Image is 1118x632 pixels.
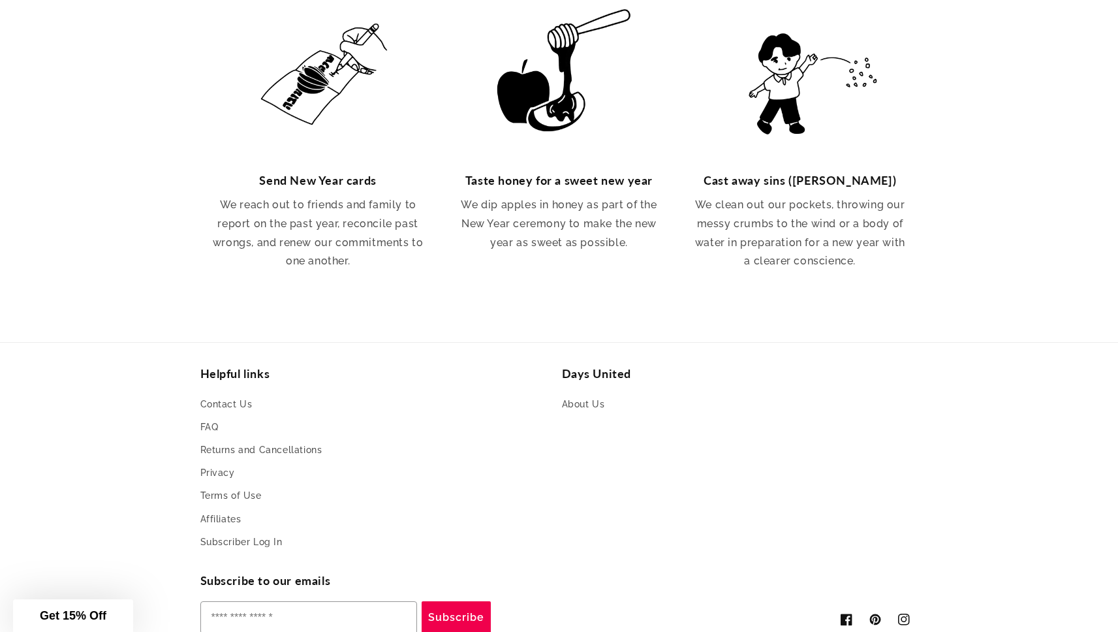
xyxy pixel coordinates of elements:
h2: Subscribe to our emails [200,573,559,588]
p: We dip apples in honey as part of the New Year ceremony to make the new year as sweet as possible. [451,196,667,252]
a: Returns and Cancellations [200,439,322,462]
a: FAQ [200,416,219,439]
h3: Send New Year cards [210,172,426,189]
a: Privacy [200,462,235,484]
h2: Helpful links [200,366,557,381]
a: Subscriber Log In [200,531,283,554]
h3: Taste honey for a sweet new year [451,172,667,189]
a: About Us [562,396,605,416]
h3: Cast away sins ([PERSON_NAME]) [692,172,908,189]
p: We clean out our pockets, throwing our messy crumbs to the wind or a body of water in preparation... [692,196,908,271]
a: Contact Us [200,396,253,416]
a: Affiliates [200,508,241,531]
h2: Days United [562,366,918,381]
p: We reach out to friends and family to report on the past year, reconcile past wrongs, and renew o... [210,196,426,271]
div: Get 15% Off [13,599,133,632]
span: Get 15% Off [40,609,106,622]
a: Terms of Use [200,484,262,507]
